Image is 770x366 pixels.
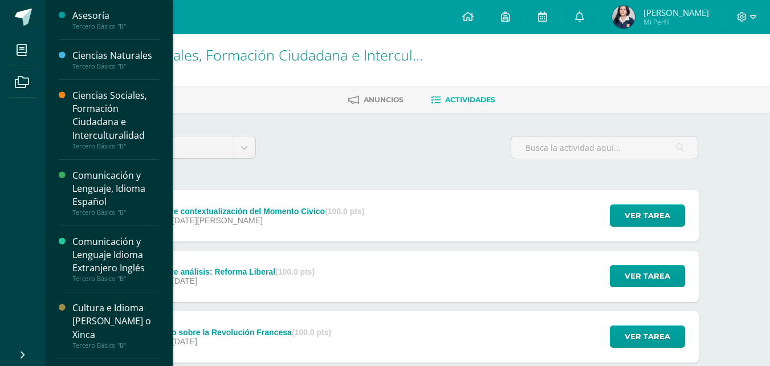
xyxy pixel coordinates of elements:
[118,136,255,158] a: Unidad 3
[610,325,685,348] button: Ver tarea
[131,328,331,337] div: Mini ensayo sobre la Revolución Francesa
[625,326,670,347] span: Ver tarea
[625,205,670,226] span: Ver tarea
[89,47,427,63] h1: Ciencias Sociales, Formación Ciudadana e Interculturalidad
[72,89,159,142] div: Ciencias Sociales, Formación Ciudadana e Interculturalidad
[364,95,404,104] span: Anuncios
[131,267,315,276] div: Actividad de análisis: Reforma Liberal
[72,301,159,349] a: Cultura e Idioma [PERSON_NAME] o XincaTercero Básico "B"
[72,22,159,30] div: Tercero Básico "B"
[72,341,159,349] div: Tercero Básico "B"
[172,337,197,346] span: [DATE]
[131,207,364,216] div: Actividad de contextualización del Momento Civico
[511,136,698,159] input: Busca la actividad aquí...
[610,265,685,287] button: Ver tarea
[72,169,159,216] a: Comunicación y Lenguaje, Idioma EspañolTercero Básico "B"
[431,91,495,109] a: Actividades
[72,208,159,216] div: Tercero Básico "B"
[89,63,427,74] div: Tercero Básico 'B'
[89,45,470,65] a: Ciencias Sociales, Formación Ciudadana e Interculturalidad
[72,275,159,283] div: Tercero Básico "B"
[72,49,159,62] div: Ciencias Naturales
[610,204,685,227] button: Ver tarea
[625,266,670,287] span: Ver tarea
[72,89,159,150] a: Ciencias Sociales, Formación Ciudadana e InterculturalidadTercero Básico "B"
[275,267,315,276] strong: (100.0 pts)
[72,301,159,341] div: Cultura e Idioma [PERSON_NAME] o Xinca
[325,207,364,216] strong: (100.0 pts)
[292,328,331,337] strong: (100.0 pts)
[643,7,709,18] span: [PERSON_NAME]
[612,6,635,29] img: c3379e3e316f8c350730d615da467e8b.png
[348,91,404,109] a: Anuncios
[72,169,159,208] div: Comunicación y Lenguaje, Idioma Español
[172,216,263,225] span: [DATE][PERSON_NAME]
[445,95,495,104] span: Actividades
[72,142,159,150] div: Tercero Básico "B"
[172,276,197,285] span: [DATE]
[72,9,159,30] a: AsesoríaTercero Básico "B"
[127,136,225,158] span: Unidad 3
[72,9,159,22] div: Asesoría
[643,17,709,27] span: Mi Perfil
[72,49,159,70] a: Ciencias NaturalesTercero Básico "B"
[72,62,159,70] div: Tercero Básico "B"
[72,235,159,275] div: Comunicación y Lenguaje Idioma Extranjero Inglés
[72,235,159,283] a: Comunicación y Lenguaje Idioma Extranjero InglésTercero Básico "B"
